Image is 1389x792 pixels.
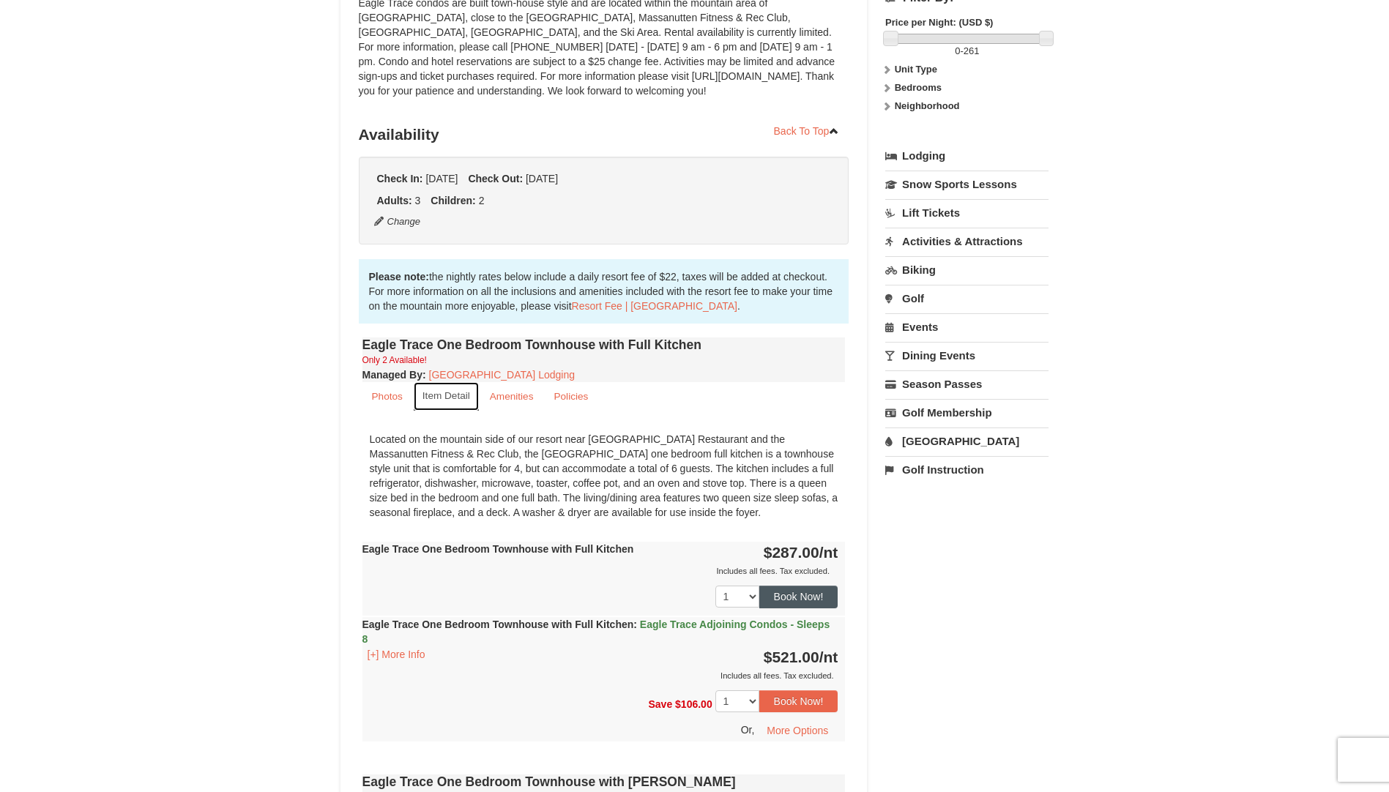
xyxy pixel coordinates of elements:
span: 261 [964,45,980,56]
a: Golf Instruction [885,456,1049,483]
a: Dining Events [885,342,1049,369]
strong: : [362,369,426,381]
a: Item Detail [414,382,479,411]
label: - [885,44,1049,59]
button: [+] More Info [362,646,431,662]
a: Policies [544,382,597,411]
strong: Price per Night: (USD $) [885,17,993,28]
button: Book Now! [759,586,838,608]
span: $521.00 [764,649,819,665]
span: /nt [819,649,838,665]
small: Photos [372,391,403,402]
span: [DATE] [526,173,558,184]
button: Book Now! [759,690,838,712]
strong: Eagle Trace One Bedroom Townhouse with Full Kitchen [362,619,830,645]
a: Lodging [885,143,1049,169]
a: Golf [885,285,1049,312]
h3: Availability [359,120,849,149]
span: : [633,619,637,630]
span: Save [648,698,672,709]
a: Golf Membership [885,399,1049,426]
span: Managed By [362,369,422,381]
small: Only 2 Available! [362,355,427,365]
div: Located on the mountain side of our resort near [GEOGRAPHIC_DATA] Restaurant and the Massanutten ... [362,425,846,527]
div: Includes all fees. Tax excluded. [362,668,838,683]
button: More Options [757,720,838,741]
a: Back To Top [764,120,849,142]
strong: Adults: [377,195,412,206]
div: the nightly rates below include a daily resort fee of $22, taxes will be added at checkout. For m... [359,259,849,324]
span: 0 [955,45,960,56]
a: [GEOGRAPHIC_DATA] Lodging [429,369,575,381]
strong: Check Out: [468,173,523,184]
h4: Eagle Trace One Bedroom Townhouse with [PERSON_NAME] [362,774,846,789]
a: Events [885,313,1049,340]
a: Lift Tickets [885,199,1049,226]
strong: $287.00 [764,544,838,561]
a: [GEOGRAPHIC_DATA] [885,427,1049,455]
strong: Neighborhood [895,100,960,111]
small: Amenities [490,391,534,402]
span: 2 [479,195,485,206]
a: Resort Fee | [GEOGRAPHIC_DATA] [572,300,737,312]
small: Item Detail [422,390,470,401]
a: Photos [362,382,412,411]
small: Policies [554,391,588,402]
strong: Children: [431,195,475,206]
strong: Check In: [377,173,423,184]
span: [DATE] [425,173,458,184]
span: Eagle Trace Adjoining Condos - Sleeps 8 [362,619,830,645]
a: Activities & Attractions [885,228,1049,255]
h4: Eagle Trace One Bedroom Townhouse with Full Kitchen [362,337,846,352]
strong: Please note: [369,271,429,283]
div: Includes all fees. Tax excluded. [362,564,838,578]
strong: Eagle Trace One Bedroom Townhouse with Full Kitchen [362,543,634,555]
a: Snow Sports Lessons [885,171,1049,198]
strong: Bedrooms [895,82,942,93]
span: Or, [741,724,755,736]
a: Season Passes [885,370,1049,397]
a: Biking [885,256,1049,283]
span: /nt [819,544,838,561]
strong: Unit Type [895,64,937,75]
span: $106.00 [675,698,712,709]
span: 3 [415,195,421,206]
button: Change [373,214,422,230]
a: Amenities [480,382,543,411]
